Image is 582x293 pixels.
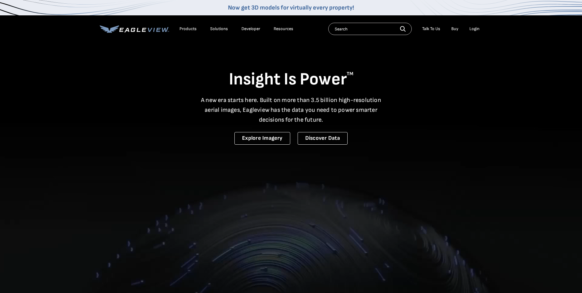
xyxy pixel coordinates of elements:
[422,26,440,32] div: Talk To Us
[234,132,290,145] a: Explore Imagery
[469,26,480,32] div: Login
[179,26,197,32] div: Products
[228,4,354,11] a: Now get 3D models for virtually every property!
[328,23,412,35] input: Search
[197,95,385,125] p: A new era starts here. Built on more than 3.5 billion high-resolution aerial images, Eagleview ha...
[347,71,353,77] sup: TM
[210,26,228,32] div: Solutions
[451,26,458,32] a: Buy
[298,132,348,145] a: Discover Data
[241,26,260,32] a: Developer
[274,26,293,32] div: Resources
[100,69,483,90] h1: Insight Is Power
